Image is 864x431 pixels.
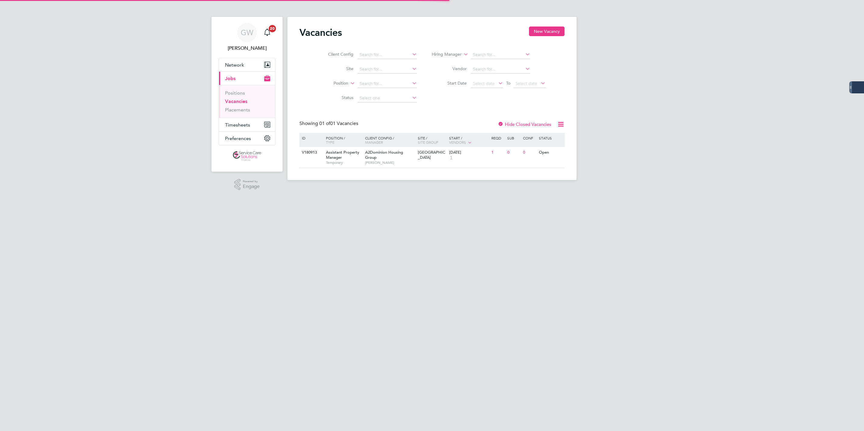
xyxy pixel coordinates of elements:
[225,136,251,141] span: Preferences
[448,133,490,148] div: Start /
[326,150,359,160] span: Assistant Property Manager
[319,52,353,57] label: Client Config
[506,133,521,143] div: Sub
[211,17,283,172] nav: Main navigation
[219,118,275,131] button: Timesheets
[418,150,445,160] span: [GEOGRAPHIC_DATA]
[490,133,506,143] div: Reqd
[219,23,275,52] a: GW[PERSON_NAME]
[506,147,521,158] div: 0
[225,90,245,96] a: Positions
[365,140,383,145] span: Manager
[219,72,275,85] button: Jobs
[418,140,438,145] span: Site Group
[537,147,564,158] div: Open
[529,27,565,36] button: New Vacancy
[537,133,564,143] div: Status
[471,65,530,73] input: Search for...
[504,79,512,87] span: To
[219,85,275,118] div: Jobs
[299,27,342,39] h2: Vacancies
[225,62,244,68] span: Network
[319,95,353,100] label: Status
[521,147,537,158] div: 0
[416,133,448,147] div: Site /
[225,122,250,128] span: Timesheets
[269,25,276,32] span: 20
[219,45,275,52] span: George Westhead
[219,58,275,71] button: Network
[326,140,334,145] span: Type
[219,132,275,145] button: Preferences
[432,80,467,86] label: Start Date
[364,133,416,147] div: Client Config /
[319,66,353,71] label: Site
[498,121,551,127] label: Hide Closed Vacancies
[225,76,236,81] span: Jobs
[319,120,358,126] span: 01 Vacancies
[515,81,537,86] span: Select date
[358,51,417,59] input: Search for...
[449,155,453,160] span: 1
[521,133,537,143] div: Conf
[299,120,359,127] div: Showing
[234,179,260,190] a: Powered byEngage
[300,133,321,143] div: ID
[471,51,530,59] input: Search for...
[243,179,260,184] span: Powered by
[427,52,462,58] label: Hiring Manager
[241,29,253,36] span: GW
[319,120,330,126] span: 01 of
[358,94,417,102] input: Select one
[365,160,415,165] span: [PERSON_NAME]
[300,147,321,158] div: V180913
[314,80,348,86] label: Position
[473,81,495,86] span: Select date
[490,147,506,158] div: 1
[321,133,364,147] div: Position /
[432,66,467,71] label: Vendor
[358,65,417,73] input: Search for...
[449,150,488,155] div: [DATE]
[326,160,362,165] span: Temporary
[261,23,273,42] a: 20
[358,80,417,88] input: Search for...
[233,151,261,161] img: servicecare-logo-retina.png
[243,184,260,189] span: Engage
[225,98,247,104] a: Vacancies
[365,150,403,160] span: A2Dominion Housing Group
[219,151,275,161] a: Go to home page
[225,107,250,113] a: Placements
[449,140,466,145] span: Vendors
